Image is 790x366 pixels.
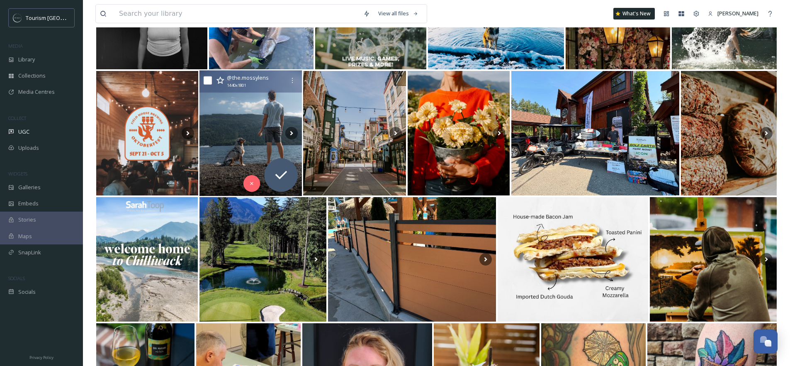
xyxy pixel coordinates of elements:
span: UGC [18,128,29,136]
span: COLLECT [8,115,26,121]
span: Library [18,56,35,63]
span: WIDGETS [8,171,27,177]
img: Spotted in the wild 👀 While this install at cultuslakewaterpark was before our time, it’s always ... [328,197,496,322]
span: Tourism [GEOGRAPHIC_DATA] [26,14,100,22]
a: What's New [613,8,655,20]
span: Collections [18,72,46,80]
img: Olympic Marine & Recreation is proud to be a sponsor of the Chilliwack Chiefs Golf Classic today ... [511,71,680,195]
span: 1440 x 1801 [227,83,246,89]
img: We’re making the most of summer’s final moments — this week is all about freedom & our summer sen... [408,71,510,195]
span: Uploads [18,144,39,152]
img: Anatomy of a Bacon Jam Grilled Cheese 🥓+🧀=😋 Get yours at gunthersdeli on Nowell Street (behind th... [498,197,648,322]
img: We're out on a beautiful late summer day at the Chilliwack Chiefs Golf Classic at Cultus Lake — r... [199,197,326,322]
img: Welcome home, to Chilliwack. If you’re been on the fence about moving East, let me put your mind ... [96,197,198,322]
span: Socials [18,288,36,296]
span: SnapLink [18,249,41,256]
span: Stories [18,216,36,224]
img: Day-before jitters? Day-after brunch plans? District 1881 has the kind of daylight magic that mak... [303,71,406,195]
span: SOCIALS [8,275,25,281]
img: Did you catch timrosspackerart and ahshibaby painting live by theoffyco during the Street Party? ... [650,197,776,322]
span: Maps [18,232,32,240]
span: Galleries [18,183,41,191]
input: Search your library [115,5,359,23]
span: Media Centres [18,88,55,96]
img: Mark your calendars, beer lovers! 🍻⁠ Starting September 21, we're kicking off Oktoberfest the Fie... [96,71,198,195]
span: @ the.mossylens [227,74,269,81]
span: MEDIA [8,43,23,49]
a: [PERSON_NAME] [704,5,763,22]
img: Last chances for the dogs to pee in the water before pumpkin spice season 🤣 . . . . . #cultuslake... [199,71,302,196]
span: Embeds [18,200,39,207]
span: [PERSON_NAME] [717,10,758,17]
a: Privacy Policy [29,352,53,362]
span: Privacy Policy [29,355,53,360]
img: Country life is calling! Follow the Circle Farm Tour and you’ll find all kinds of unique rural ac... [681,71,777,195]
a: View all files [374,5,423,22]
button: Open Chat [754,329,778,354]
img: OMNISEND%20Email%20Square%20Images%20.png [13,14,22,22]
